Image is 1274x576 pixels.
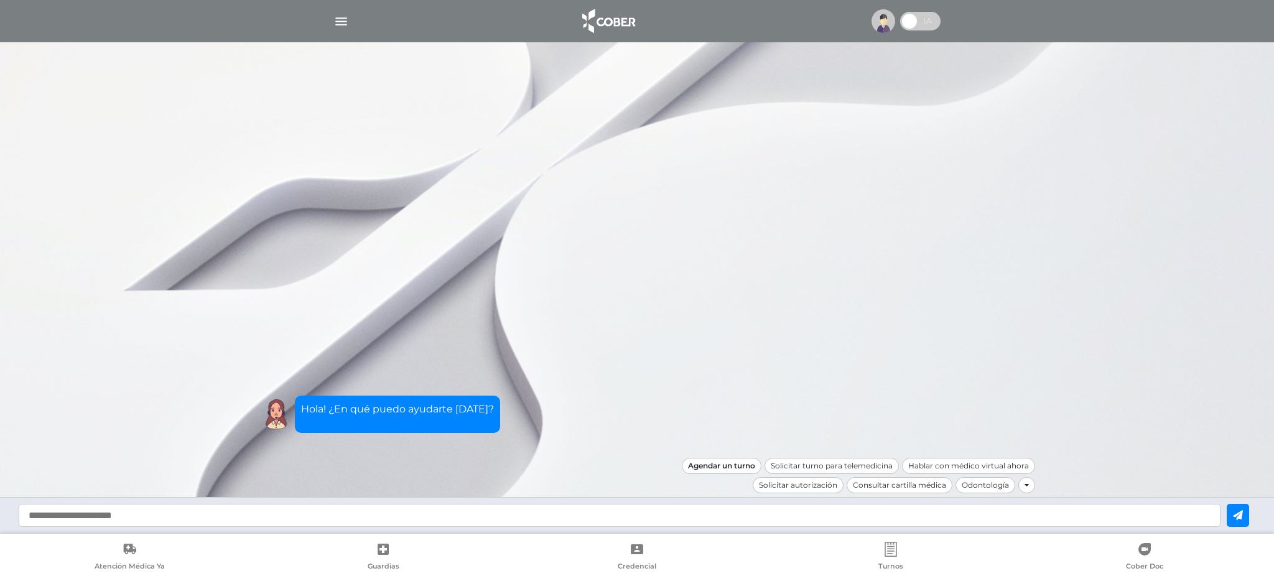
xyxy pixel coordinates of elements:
a: Guardias [256,542,510,574]
span: Guardias [368,562,399,573]
img: profile-placeholder.svg [872,9,895,33]
a: Turnos [764,542,1018,574]
div: Consultar cartilla médica [847,477,952,493]
span: Cober Doc [1126,562,1163,573]
div: Agendar un turno [682,458,761,474]
div: Hablar con médico virtual ahora [902,458,1035,474]
span: Turnos [878,562,903,573]
p: Hola! ¿En qué puedo ayudarte [DATE]? [301,402,494,417]
img: logo_cober_home-white.png [575,6,641,36]
span: Credencial [618,562,656,573]
img: Cober IA [261,399,292,430]
div: Solicitar turno para telemedicina [765,458,899,474]
a: Cober Doc [1018,542,1272,574]
a: Atención Médica Ya [2,542,256,574]
div: Odontología [955,477,1015,493]
img: Cober_menu-lines-white.svg [333,14,349,29]
span: Atención Médica Ya [95,562,165,573]
a: Credencial [510,542,764,574]
div: Solicitar autorización [753,477,844,493]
